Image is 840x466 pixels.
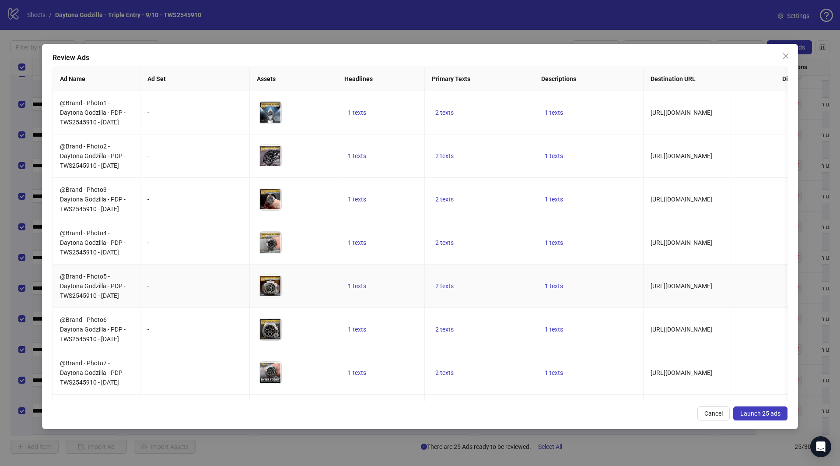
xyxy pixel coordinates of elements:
[348,282,366,289] span: 1 texts
[273,115,279,121] span: eye
[534,67,644,91] th: Descriptions
[435,282,454,289] span: 2 texts
[348,109,366,116] span: 1 texts
[541,281,567,291] button: 1 texts
[344,324,370,335] button: 1 texts
[348,152,366,159] span: 1 texts
[435,109,454,116] span: 2 texts
[651,239,712,246] span: [URL][DOMAIN_NAME]
[651,152,712,159] span: [URL][DOMAIN_NAME]
[545,326,563,333] span: 1 texts
[348,326,366,333] span: 1 texts
[344,367,370,378] button: 1 texts
[545,282,563,289] span: 1 texts
[147,281,242,291] div: -
[344,107,370,118] button: 1 texts
[651,109,712,116] span: [URL][DOMAIN_NAME]
[425,67,534,91] th: Primary Texts
[651,282,712,289] span: [URL][DOMAIN_NAME]
[271,200,281,210] button: Preview
[271,373,281,384] button: Preview
[273,159,279,165] span: eye
[651,326,712,333] span: [URL][DOMAIN_NAME]
[259,145,281,167] img: Asset 1
[545,239,563,246] span: 1 texts
[651,196,712,203] span: [URL][DOMAIN_NAME]
[259,188,281,210] img: Asset 1
[435,152,454,159] span: 2 texts
[259,275,281,297] img: Asset 1
[435,196,454,203] span: 2 texts
[147,325,242,334] div: -
[259,362,281,384] img: Asset 1
[259,232,281,254] img: Asset 1
[60,273,126,299] span: @Brand - Photo5 - Daytona Godzilla - PDP - TWS2545910 - [DATE]
[779,49,793,63] button: Close
[147,108,242,117] div: -
[704,410,723,417] span: Cancel
[432,151,457,161] button: 2 texts
[60,143,126,169] span: @Brand - Photo2 - Daytona Godzilla - PDP - TWS2545910 - [DATE]
[273,202,279,208] span: eye
[53,67,140,91] th: Ad Name
[60,316,126,342] span: @Brand - Photo6 - Daytona Godzilla - PDP - TWS2545910 - [DATE]
[259,102,281,124] img: Asset 1
[810,436,831,457] div: Open Intercom Messenger
[545,109,563,116] span: 1 texts
[782,53,789,60] span: close
[271,113,281,124] button: Preview
[541,194,567,205] button: 1 texts
[344,194,370,205] button: 1 texts
[740,410,780,417] span: Launch 25 ads
[60,360,126,386] span: @Brand - Photo7 - Daytona Godzilla - PDP - TWS2545910 - [DATE]
[344,151,370,161] button: 1 texts
[733,406,787,420] button: Launch 25 ads
[60,229,126,256] span: @Brand - Photo4 - Daytona Godzilla - PDP - TWS2545910 - [DATE]
[140,67,250,91] th: Ad Set
[273,245,279,251] span: eye
[348,239,366,246] span: 1 texts
[697,406,730,420] button: Cancel
[541,367,567,378] button: 1 texts
[348,196,366,203] span: 1 texts
[435,369,454,376] span: 2 texts
[147,194,242,204] div: -
[545,369,563,376] span: 1 texts
[432,194,457,205] button: 2 texts
[541,324,567,335] button: 1 texts
[432,324,457,335] button: 2 texts
[344,237,370,248] button: 1 texts
[273,332,279,338] span: eye
[344,281,370,291] button: 1 texts
[432,237,457,248] button: 2 texts
[271,330,281,340] button: Preview
[259,318,281,340] img: Asset 1
[541,237,567,248] button: 1 texts
[435,239,454,246] span: 2 texts
[545,152,563,159] span: 1 texts
[52,53,787,63] div: Review Ads
[147,368,242,378] div: -
[432,107,457,118] button: 2 texts
[337,67,425,91] th: Headlines
[250,67,337,91] th: Assets
[541,107,567,118] button: 1 texts
[147,151,242,161] div: -
[60,186,126,212] span: @Brand - Photo3 - Daytona Godzilla - PDP - TWS2545910 - [DATE]
[435,326,454,333] span: 2 texts
[432,367,457,378] button: 2 texts
[273,375,279,381] span: eye
[545,196,563,203] span: 1 texts
[271,243,281,254] button: Preview
[348,369,366,376] span: 1 texts
[651,369,712,376] span: [URL][DOMAIN_NAME]
[644,67,775,91] th: Destination URL
[60,99,126,126] span: @Brand - Photo1 - Daytona Godzilla - PDP - TWS2545910 - [DATE]
[271,286,281,297] button: Preview
[541,151,567,161] button: 1 texts
[432,281,457,291] button: 2 texts
[273,289,279,295] span: eye
[147,238,242,247] div: -
[271,156,281,167] button: Preview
